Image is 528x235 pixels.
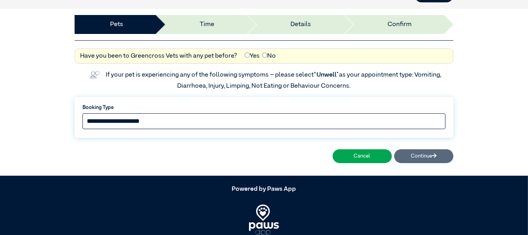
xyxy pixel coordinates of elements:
label: Yes [245,51,260,61]
label: If your pet is experiencing any of the following symptoms – please select as your appointment typ... [106,72,442,89]
input: No [262,53,267,58]
input: Yes [245,53,250,58]
a: Pets [110,20,123,29]
h5: Powered by Paws App [75,186,453,193]
label: Have you been to Greencross Vets with any pet before? [80,51,237,61]
img: vet [87,69,102,81]
label: Booking Type [82,104,446,111]
label: No [262,51,276,61]
button: Cancel [333,149,392,163]
span: “Unwell” [314,72,339,78]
